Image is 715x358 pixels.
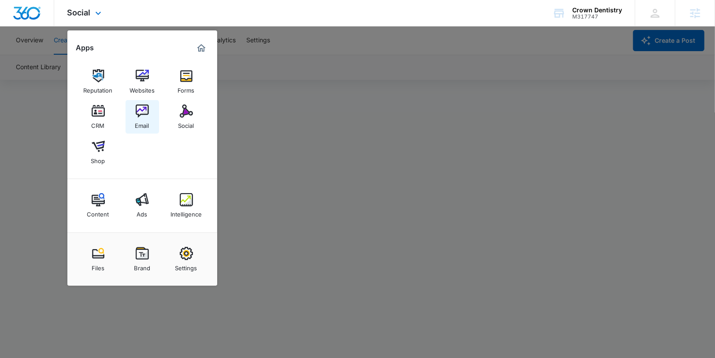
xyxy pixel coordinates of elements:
a: Ads [126,189,159,222]
a: Settings [170,242,203,276]
a: Email [126,100,159,134]
a: Shop [82,135,115,169]
div: Brand [134,260,150,272]
a: Marketing 360® Dashboard [194,41,208,55]
div: Reputation [84,82,113,94]
a: Brand [126,242,159,276]
a: Reputation [82,65,115,98]
div: Forms [178,82,195,94]
a: CRM [82,100,115,134]
div: Email [135,118,149,129]
h2: Apps [76,44,94,52]
div: account id [572,14,622,20]
div: Websites [130,82,155,94]
span: Social [67,8,91,17]
a: Forms [170,65,203,98]
div: Social [178,118,194,129]
div: Ads [137,206,148,218]
a: Social [170,100,203,134]
a: Content [82,189,115,222]
div: account name [572,7,622,14]
div: CRM [92,118,105,129]
div: Files [92,260,104,272]
div: Intelligence [170,206,202,218]
a: Files [82,242,115,276]
div: Shop [91,153,105,164]
div: Content [87,206,109,218]
div: Settings [175,260,197,272]
a: Websites [126,65,159,98]
a: Intelligence [170,189,203,222]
